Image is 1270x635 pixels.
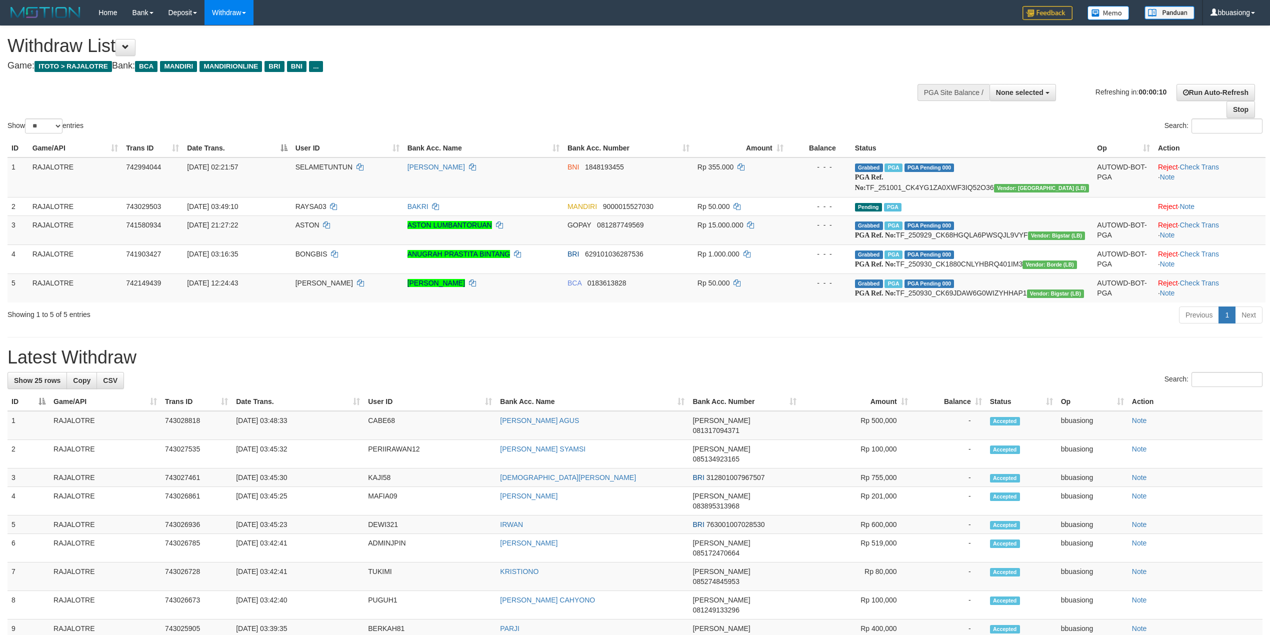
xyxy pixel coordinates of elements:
[7,487,49,515] td: 4
[1158,163,1178,171] a: Reject
[692,445,750,453] span: [PERSON_NAME]
[1154,215,1265,244] td: · ·
[1160,173,1175,181] a: Note
[1093,157,1154,197] td: AUTOWD-BOT-PGA
[364,392,496,411] th: User ID: activate to sort column ascending
[1158,279,1178,287] a: Reject
[364,440,496,468] td: PERIIRAWAN12
[1057,392,1128,411] th: Op: activate to sort column ascending
[706,473,765,481] span: Copy 312801007967507 to clipboard
[851,157,1093,197] td: TF_251001_CK4YG1ZA0XWF3IQ52O36
[364,468,496,487] td: KAJI58
[364,487,496,515] td: MAFIA09
[990,474,1020,482] span: Accepted
[851,215,1093,244] td: TF_250929_CK68HGQLA6PWSQJL9VYF
[851,139,1093,157] th: Status
[126,163,161,171] span: 742994044
[7,440,49,468] td: 2
[49,591,161,619] td: RAJALOTRE
[7,347,1262,367] h1: Latest Withdraw
[692,455,739,463] span: Copy 085134923165 to clipboard
[1095,87,1166,95] span: Refreshing in:
[1154,244,1265,273] td: · ·
[787,139,851,157] th: Balance
[28,197,122,215] td: RAJALOTRE
[989,84,1056,101] button: None selected
[232,562,364,591] td: [DATE] 03:42:41
[73,376,90,384] span: Copy
[295,202,326,210] span: RAYSA03
[7,157,28,197] td: 1
[500,539,557,547] a: [PERSON_NAME]
[1179,279,1219,287] a: Check Trans
[364,534,496,562] td: ADMINJPIN
[403,139,563,157] th: Bank Acc. Name: activate to sort column ascending
[364,562,496,591] td: TUKIMI
[567,221,591,229] span: GOPAY
[1022,260,1077,269] span: Vendor URL: https://dashboard.q2checkout.com/secure
[1132,539,1147,547] a: Note
[692,567,750,575] span: [PERSON_NAME]
[1057,487,1128,515] td: bbuasiong
[912,487,986,515] td: -
[7,392,49,411] th: ID: activate to sort column descending
[912,468,986,487] td: -
[232,392,364,411] th: Date Trans.: activate to sort column ascending
[407,202,428,210] a: BAKRI
[1154,139,1265,157] th: Action
[800,534,912,562] td: Rp 519,000
[1093,139,1154,157] th: Op: activate to sort column ascending
[1158,202,1178,210] a: Reject
[28,215,122,244] td: RAJALOTRE
[1057,411,1128,440] td: bbuasiong
[603,202,653,210] span: Copy 9000015527030 to clipboard
[1160,260,1175,268] a: Note
[884,221,902,230] span: Marked by bbuasiong
[295,221,319,229] span: ASTON
[1057,534,1128,562] td: bbuasiong
[187,163,238,171] span: [DATE] 02:21:57
[161,591,232,619] td: 743026673
[7,534,49,562] td: 6
[49,440,161,468] td: RAJALOTRE
[563,139,693,157] th: Bank Acc. Number: activate to sort column ascending
[692,539,750,547] span: [PERSON_NAME]
[500,445,585,453] a: [PERSON_NAME] SYAMSI
[1027,289,1084,298] span: Vendor URL: https://dashboard.q2checkout.com/secure
[232,411,364,440] td: [DATE] 03:48:33
[183,139,291,157] th: Date Trans.: activate to sort column descending
[791,249,847,259] div: - - -
[187,279,238,287] span: [DATE] 12:24:43
[697,221,743,229] span: Rp 15.000.000
[1144,6,1194,19] img: panduan.png
[1132,624,1147,632] a: Note
[692,520,704,528] span: BRI
[295,279,353,287] span: [PERSON_NAME]
[994,184,1089,192] span: Vendor URL: https://dashboard.q2checkout.com/secure
[912,411,986,440] td: -
[855,163,883,172] span: Grabbed
[232,515,364,534] td: [DATE] 03:45:23
[96,372,124,389] a: CSV
[1158,221,1178,229] a: Reject
[791,278,847,288] div: - - -
[990,445,1020,454] span: Accepted
[851,244,1093,273] td: TF_250930_CK1880CNLYHBRQ401IM3
[855,203,882,211] span: Pending
[28,139,122,157] th: Game/API: activate to sort column ascending
[990,492,1020,501] span: Accepted
[7,197,28,215] td: 2
[912,562,986,591] td: -
[990,625,1020,633] span: Accepted
[232,440,364,468] td: [DATE] 03:45:32
[1179,306,1219,323] a: Previous
[800,515,912,534] td: Rp 600,000
[7,591,49,619] td: 8
[1226,101,1255,118] a: Stop
[500,492,557,500] a: [PERSON_NAME]
[49,487,161,515] td: RAJALOTRE
[49,562,161,591] td: RAJALOTRE
[1154,197,1265,215] td: ·
[500,624,519,632] a: PARJI
[851,273,1093,302] td: TF_250930_CK69JDAW6G0WIZYHHAP1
